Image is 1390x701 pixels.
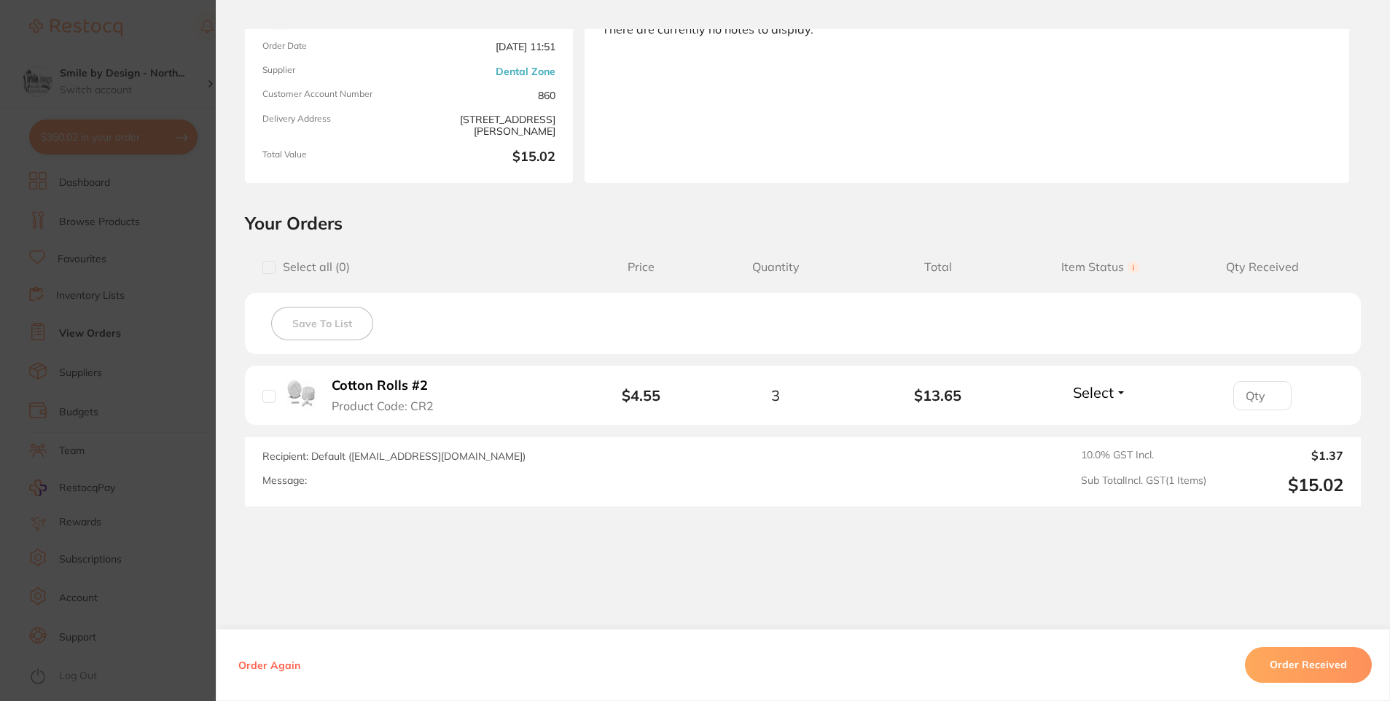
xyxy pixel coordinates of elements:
[271,307,373,340] button: Save To List
[415,89,555,101] span: 860
[415,149,555,165] b: $15.02
[262,474,307,487] label: Message:
[1233,381,1292,410] input: Qty
[602,23,1332,36] div: There are currently no notes to display.
[262,149,403,165] span: Total Value
[262,65,403,77] span: Supplier
[1019,260,1181,274] span: Item Status
[587,260,695,274] span: Price
[415,41,555,53] span: [DATE] 11:51
[1069,383,1131,402] button: Select
[262,89,403,101] span: Customer Account Number
[857,387,1019,404] b: $13.65
[771,387,780,404] span: 3
[496,66,555,77] a: Dental Zone
[1218,449,1343,462] output: $1.37
[857,260,1019,274] span: Total
[262,114,403,138] span: Delivery Address
[1081,449,1206,462] span: 10.0 % GST Incl.
[1182,260,1343,274] span: Qty Received
[1218,474,1343,496] output: $15.02
[1073,383,1114,402] span: Select
[332,399,434,412] span: Product Code: CR2
[234,659,305,672] button: Order Again
[327,377,455,413] button: Cotton Rolls #2 Product Code: CR2
[245,212,1361,234] h2: Your Orders
[695,260,856,274] span: Quantity
[276,260,350,274] span: Select all ( 0 )
[286,379,316,409] img: Cotton Rolls #2
[622,386,660,404] b: $4.55
[262,41,403,53] span: Order Date
[415,114,555,138] span: [STREET_ADDRESS][PERSON_NAME]
[332,378,428,393] b: Cotton Rolls #2
[262,450,526,463] span: Recipient: Default ( [EMAIL_ADDRESS][DOMAIN_NAME] )
[1245,648,1372,683] button: Order Received
[1081,474,1206,496] span: Sub Total Incl. GST ( 1 Items)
